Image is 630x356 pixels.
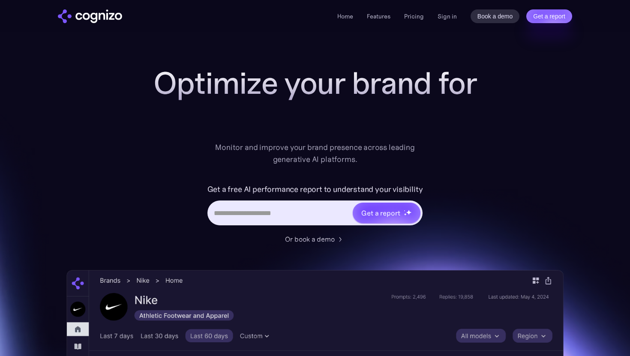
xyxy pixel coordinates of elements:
[285,234,345,244] a: Or book a demo
[352,202,421,224] a: Get a reportstarstarstar
[361,208,400,218] div: Get a report
[526,9,572,23] a: Get a report
[285,234,335,244] div: Or book a demo
[58,9,122,23] img: cognizo logo
[58,9,122,23] a: home
[207,182,423,196] label: Get a free AI performance report to understand your visibility
[144,66,486,100] h1: Optimize your brand for
[404,210,405,211] img: star
[337,12,353,20] a: Home
[207,182,423,230] form: Hero URL Input Form
[367,12,390,20] a: Features
[404,213,407,216] img: star
[471,9,520,23] a: Book a demo
[404,12,424,20] a: Pricing
[210,141,420,165] div: Monitor and improve your brand presence across leading generative AI platforms.
[406,209,411,215] img: star
[438,11,457,21] a: Sign in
